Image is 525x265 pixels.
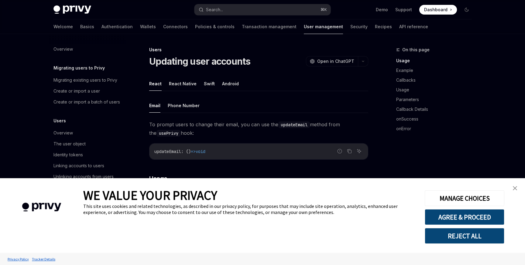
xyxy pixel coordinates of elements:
[53,151,83,158] div: Identity tokens
[49,171,126,182] a: Unlinking accounts from users
[396,95,476,104] a: Parameters
[154,149,181,154] span: updateEmail
[424,7,448,13] span: Dashboard
[425,190,504,206] button: MANAGE CHOICES
[83,203,416,215] div: This site uses cookies and related technologies, as described in our privacy policy, for purposes...
[345,147,353,155] button: Copy the contents from the code block
[6,254,30,264] a: Privacy Policy
[336,147,344,155] button: Report incorrect code
[9,194,74,220] img: company logo
[169,76,197,91] button: React Native
[149,120,368,137] span: To prompt users to change their email, you can use the method from the hook:
[30,254,57,264] a: Tracker Details
[196,149,205,154] span: void
[149,47,368,53] div: Users
[396,75,476,85] a: Callbacks
[195,19,235,34] a: Policies & controls
[149,56,251,67] h1: Updating user accounts
[242,19,297,34] a: Transaction management
[396,114,476,124] a: onSuccess
[49,138,126,149] a: The user object
[376,7,388,13] a: Demo
[49,160,126,171] a: Linking accounts to users
[350,19,368,34] a: Security
[194,4,331,15] button: Search...⌘K
[191,149,196,154] span: =>
[355,147,363,155] button: Ask AI
[53,98,120,106] div: Create or import a batch of users
[53,46,73,53] div: Overview
[53,173,114,180] div: Unlinking accounts from users
[396,56,476,66] a: Usage
[402,46,430,53] span: On this page
[206,6,223,13] div: Search...
[53,87,100,95] div: Create or import a user
[49,75,126,86] a: Migrating existing users to Privy
[462,5,472,15] button: Toggle dark mode
[149,174,167,183] span: Usage
[53,5,91,14] img: dark logo
[156,130,181,137] code: usePrivy
[317,58,354,64] span: Open in ChatGPT
[140,19,156,34] a: Wallets
[49,149,126,160] a: Identity tokens
[304,19,343,34] a: User management
[53,19,73,34] a: Welcome
[395,7,412,13] a: Support
[321,7,327,12] span: ⌘ K
[83,187,217,203] span: WE VALUE YOUR PRIVACY
[163,19,188,34] a: Connectors
[425,228,504,244] button: REJECT ALL
[396,85,476,95] a: Usage
[101,19,133,34] a: Authentication
[425,209,504,225] button: AGREE & PROCEED
[399,19,428,34] a: API reference
[278,121,310,128] code: updateEmail
[53,117,66,124] h5: Users
[375,19,392,34] a: Recipes
[49,127,126,138] a: Overview
[53,129,73,137] div: Overview
[306,56,358,66] button: Open in ChatGPT
[419,5,457,15] a: Dashboard
[168,98,200,113] button: Phone Number
[509,182,521,194] a: close banner
[49,44,126,55] a: Overview
[396,66,476,75] a: Example
[149,76,162,91] button: React
[181,149,191,154] span: : ()
[222,76,239,91] button: Android
[80,19,94,34] a: Basics
[513,186,517,190] img: close banner
[49,86,126,97] a: Create or import a user
[53,162,104,169] div: Linking accounts to users
[396,124,476,134] a: onError
[396,104,476,114] a: Callback Details
[49,97,126,107] a: Create or import a batch of users
[204,76,215,91] button: Swift
[149,98,160,113] button: Email
[53,64,105,72] h5: Migrating users to Privy
[53,76,117,84] div: Migrating existing users to Privy
[53,140,86,148] div: The user object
